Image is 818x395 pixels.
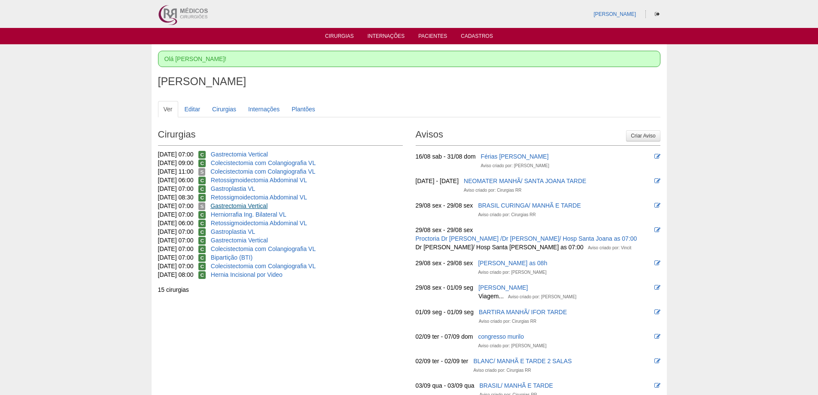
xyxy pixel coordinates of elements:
i: Editar [654,153,660,159]
a: [PERSON_NAME] as 08h [478,260,547,266]
div: 29/08 sex - 01/09 seg [416,283,474,292]
h2: Cirurgias [158,126,403,146]
i: Editar [654,358,660,364]
span: [DATE] 07:00 [158,237,194,244]
span: Confirmada [198,151,206,159]
i: Editar [654,383,660,389]
span: [DATE] 11:00 [158,168,194,175]
span: [DATE] 07:00 [158,202,194,209]
div: Viagem... [478,292,504,300]
a: Hernia Incisional por Video [211,271,283,278]
span: Confirmada [198,159,206,167]
div: [DATE] - [DATE] [416,177,459,185]
span: Confirmada [198,194,206,202]
span: [DATE] 07:00 [158,211,194,218]
i: Editar [654,309,660,315]
span: Confirmada [198,254,206,262]
div: Aviso criado por: Cirurgias RR [479,317,536,326]
div: Aviso criado por: [PERSON_NAME] [478,342,546,350]
span: Confirmada [198,228,206,236]
span: Suspensa [198,168,205,176]
div: Aviso criado por: Cirurgias RR [473,366,531,375]
span: [DATE] 07:00 [158,151,194,158]
div: 03/09 qua - 03/09 qua [416,381,474,390]
span: Confirmada [198,263,206,270]
h2: Avisos [416,126,660,146]
a: Bipartição (BTI) [211,254,252,261]
a: Proctoria Dr [PERSON_NAME] /Dr [PERSON_NAME]/ Hosp Santa Joana as 07:00 [416,235,637,242]
a: Pacientes [418,33,447,42]
span: [DATE] 08:30 [158,194,194,201]
span: [DATE] 07:00 [158,228,194,235]
div: Aviso criado por: Vincit [588,244,631,252]
a: NEOMATER MANHÃ/ SANTA JOANA TARDE [464,178,586,184]
span: Suspensa [198,202,205,210]
i: Editar [654,227,660,233]
span: Confirmada [198,237,206,245]
a: Colecistectomia com Colangiografia VL [211,245,316,252]
a: Colecistectomia com Colangiografia VL [210,168,315,175]
a: Internações [368,33,405,42]
a: Gastrectomia Vertical [211,151,268,158]
span: [DATE] 06:00 [158,220,194,227]
div: 29/08 sex - 29/08 sex [416,201,473,210]
i: Sair [655,12,660,17]
span: [DATE] 07:00 [158,245,194,252]
a: Criar Aviso [626,130,660,141]
div: Aviso criado por: [PERSON_NAME] [478,268,546,277]
a: [PERSON_NAME] [593,11,636,17]
a: Gastroplastia VL [211,185,255,192]
a: Cirurgias [207,101,242,117]
span: [DATE] 07:00 [158,185,194,192]
span: Confirmada [198,185,206,193]
h1: [PERSON_NAME] [158,76,660,87]
a: Cirurgias [325,33,354,42]
span: Confirmada [198,177,206,184]
a: Gastrectomia Vertical [210,202,268,209]
span: Confirmada [198,211,206,219]
a: BRASIL/ MANHÃ E TARDE [480,382,553,389]
div: Aviso criado por: Cirurgias RR [478,211,535,219]
div: 01/09 seg - 01/09 seg [416,308,474,316]
span: Confirmada [198,220,206,227]
div: Olá [PERSON_NAME]! [158,51,660,67]
a: Herniorrafia Ing. Bilateral VL [211,211,286,218]
div: Aviso criado por: [PERSON_NAME] [481,162,549,170]
i: Editar [654,178,660,184]
span: [DATE] 09:00 [158,159,194,166]
a: Colecistectomia com Colangiografia VL [211,159,316,166]
a: Ver [158,101,178,117]
i: Editar [654,285,660,291]
a: Editar [179,101,206,117]
a: congresso murilo [478,333,524,340]
a: Férias [PERSON_NAME] [481,153,549,160]
div: Aviso criado por: Cirurgias RR [464,186,521,195]
div: 02/09 ter - 07/09 dom [416,332,473,341]
span: Confirmada [198,245,206,253]
div: 16/08 sab - 31/08 dom [416,152,476,161]
span: [DATE] 06:00 [158,177,194,184]
a: Plantões [286,101,320,117]
span: Confirmada [198,271,206,279]
a: Gastrectomia Vertical [211,237,268,244]
i: Editar [654,334,660,340]
i: Editar [654,260,660,266]
div: 29/08 sex - 29/08 sex [416,226,473,234]
div: Aviso criado por: [PERSON_NAME] [508,293,576,301]
div: 02/09 ter - 02/09 ter [416,357,468,365]
a: Internações [243,101,285,117]
div: 29/08 sex - 29/08 sex [416,259,473,267]
a: Cadastros [461,33,493,42]
a: Retossigmoidectomia Abdominal VL [211,220,307,227]
a: BLANC/ MANHÃ E TARDE 2 SALAS [473,358,572,364]
span: [DATE] 08:00 [158,271,194,278]
div: Dr [PERSON_NAME]/ Hosp Santa [PERSON_NAME] as 07:00 [416,243,584,251]
a: BRASIL CURINGA/ MANHÃ E TARDE [478,202,581,209]
span: [DATE] 07:00 [158,254,194,261]
div: 15 cirurgias [158,285,403,294]
a: [PERSON_NAME] [478,284,528,291]
a: Retossigmoidectomia Abdominal VL [211,194,307,201]
i: Editar [654,202,660,208]
a: Gastroplastia VL [211,228,255,235]
a: BARTIRA MANHÃ/ IFOR TARDE [479,309,567,315]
